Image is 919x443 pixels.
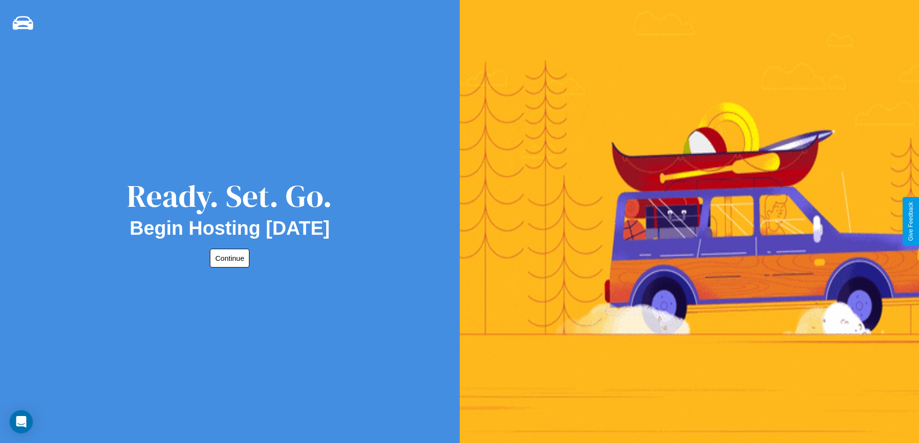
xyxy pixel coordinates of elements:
button: Continue [210,249,249,268]
h2: Begin Hosting [DATE] [130,217,330,239]
div: Ready. Set. Go. [127,175,332,217]
div: Open Intercom Messenger [10,410,33,433]
div: Give Feedback [907,202,914,241]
